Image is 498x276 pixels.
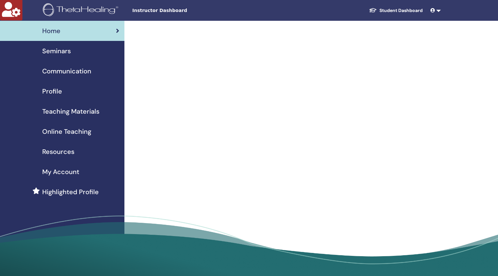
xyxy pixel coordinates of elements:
img: graduation-cap-white.svg [369,7,377,13]
img: logo.png [43,3,121,18]
span: My Account [42,167,79,177]
span: Online Teaching [42,127,91,136]
span: Highlighted Profile [42,187,99,197]
a: Student Dashboard [364,5,428,17]
span: Home [42,26,60,36]
span: Teaching Materials [42,107,99,116]
span: Resources [42,147,74,157]
span: Communication [42,66,91,76]
span: Seminars [42,46,71,56]
span: Profile [42,86,62,96]
span: Instructor Dashboard [132,7,230,14]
